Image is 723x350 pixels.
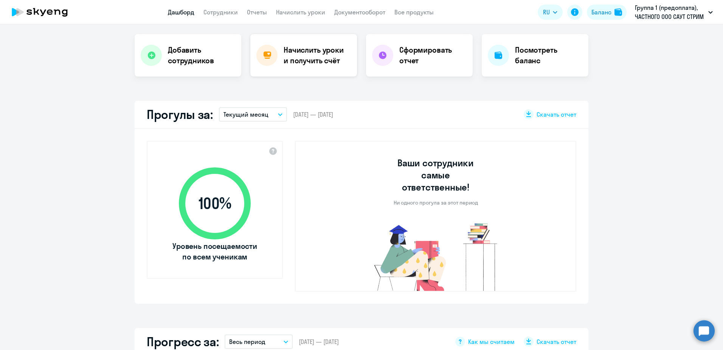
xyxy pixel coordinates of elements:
a: Все продукты [394,8,434,16]
div: Баланс [591,8,611,17]
a: Документооборот [334,8,385,16]
p: Весь период [229,337,265,346]
h4: Начислить уроки и получить счёт [284,45,349,66]
button: Весь период [225,334,293,349]
span: [DATE] — [DATE] [299,337,339,346]
a: Дашборд [168,8,194,16]
a: Начислить уроки [276,8,325,16]
img: balance [614,8,622,16]
h2: Прогулы за: [147,107,213,122]
a: Сотрудники [203,8,238,16]
span: [DATE] — [DATE] [293,110,333,119]
h4: Сформировать отчет [399,45,467,66]
p: Ни одного прогула за этот период [394,199,478,206]
img: no-truants [360,221,512,291]
span: 100 % [171,194,258,212]
h3: Ваши сотрудники самые ответственные! [387,157,484,193]
span: Скачать отчет [537,110,576,119]
span: RU [543,8,550,17]
h4: Добавить сотрудников [168,45,235,66]
span: Уровень посещаемости по всем ученикам [171,241,258,262]
button: Балансbalance [587,5,627,20]
h2: Прогресс за: [147,334,219,349]
button: Текущий месяц [219,107,287,122]
span: Как мы считаем [468,337,515,346]
button: Группа 1 (предоплата), ЧАСТНОГО ООО САУТ СТРИМ ТРАНСПОРТ Б.В. В Г. АНАПА, ФЛ [631,3,717,21]
a: Отчеты [247,8,267,16]
button: RU [538,5,563,20]
p: Текущий месяц [223,110,268,119]
h4: Посмотреть баланс [515,45,582,66]
span: Скачать отчет [537,337,576,346]
p: Группа 1 (предоплата), ЧАСТНОГО ООО САУТ СТРИМ ТРАНСПОРТ Б.В. В Г. АНАПА, ФЛ [635,3,705,21]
